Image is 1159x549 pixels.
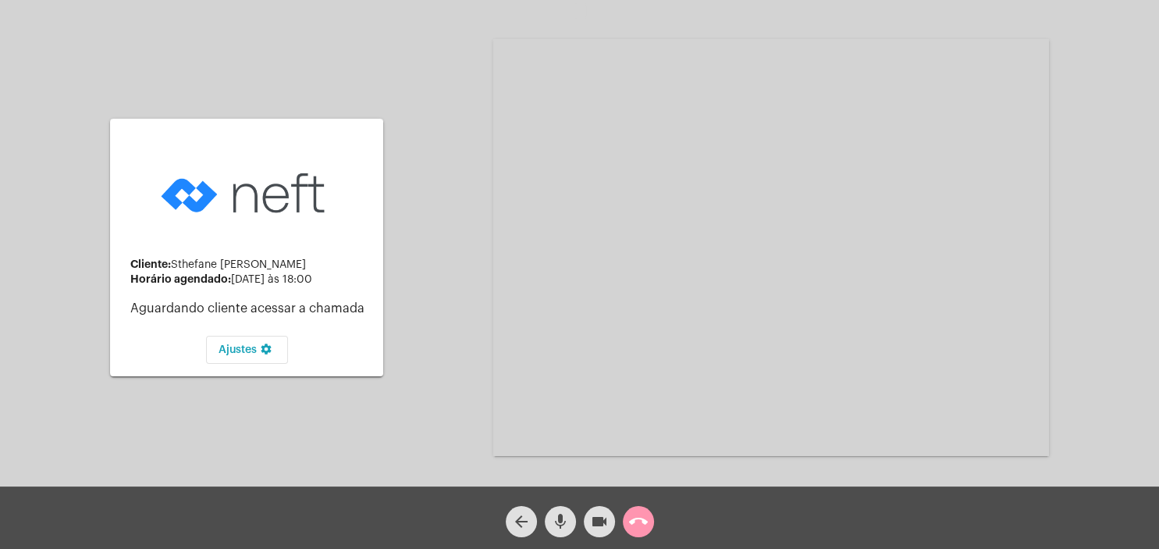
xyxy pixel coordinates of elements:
[130,301,371,315] p: Aguardando cliente acessar a chamada
[219,344,276,355] span: Ajustes
[551,512,570,531] mat-icon: mic
[206,336,288,364] button: Ajustes
[512,512,531,531] mat-icon: arrow_back
[130,258,171,269] strong: Cliente:
[629,512,648,531] mat-icon: call_end
[130,273,231,284] strong: Horário agendado:
[130,258,371,271] div: Sthefane [PERSON_NAME]
[157,148,336,238] img: logo-neft-novo-2.png
[590,512,609,531] mat-icon: videocam
[257,343,276,362] mat-icon: settings
[130,273,371,286] div: [DATE] às 18:00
